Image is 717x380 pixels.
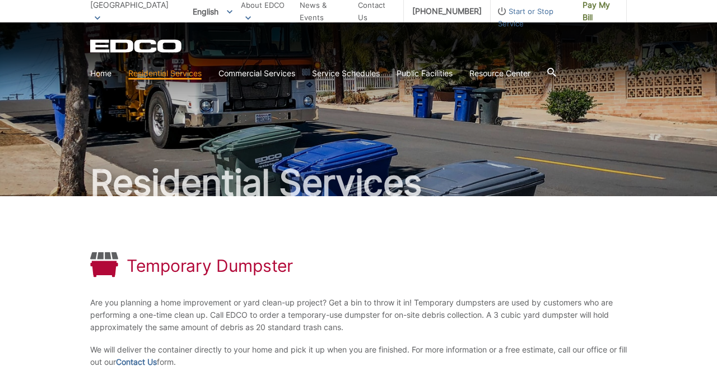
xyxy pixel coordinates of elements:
[184,2,241,21] span: English
[90,39,183,53] a: EDCD logo. Return to the homepage.
[218,67,295,80] a: Commercial Services
[90,296,627,333] p: Are you planning a home improvement or yard clean-up project? Get a bin to throw it in! Temporary...
[127,256,293,276] h1: Temporary Dumpster
[312,67,380,80] a: Service Schedules
[90,344,627,368] p: We will deliver the container directly to your home and pick it up when you are finished. For mor...
[90,165,627,201] h2: Residential Services
[128,67,202,80] a: Residential Services
[397,67,453,80] a: Public Facilities
[90,67,111,80] a: Home
[116,356,157,368] a: Contact Us
[469,67,530,80] a: Resource Center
